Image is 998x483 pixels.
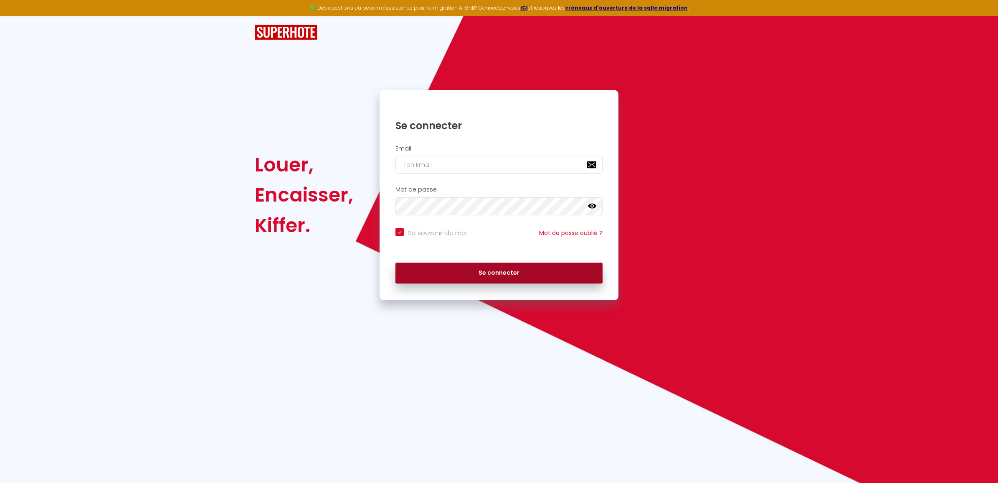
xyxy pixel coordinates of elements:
button: Ouvrir le widget de chat LiveChat [7,3,32,28]
h1: Se connecter [395,119,603,132]
div: Kiffer. [255,210,353,240]
button: Se connecter [395,263,603,284]
div: Encaisser, [255,180,353,210]
a: Mot de passe oublié ? [539,229,603,237]
a: ICI [520,4,528,11]
h2: Mot de passe [395,186,603,193]
div: Louer, [255,150,353,180]
img: SuperHote logo [255,25,317,40]
a: créneaux d'ouverture de la salle migration [565,4,688,11]
h2: Email [395,145,603,152]
input: Ton Email [395,156,603,174]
